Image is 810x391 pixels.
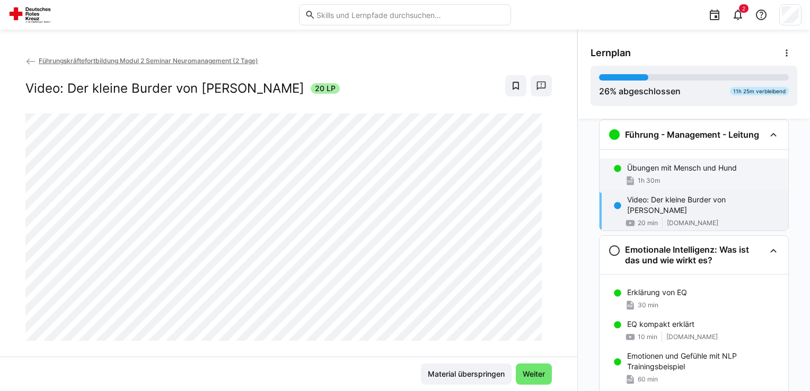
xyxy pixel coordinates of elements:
[638,219,658,227] span: 20 min
[627,163,737,173] p: Übungen mit Mensch und Hund
[521,369,547,379] span: Weiter
[627,194,780,216] p: Video: Der kleine Burder von [PERSON_NAME]
[638,301,658,309] span: 30 min
[516,363,552,385] button: Weiter
[591,47,631,59] span: Lernplan
[315,83,336,94] span: 20 LP
[667,219,718,227] span: [DOMAIN_NAME]
[39,57,258,65] span: Führungskräftefortbildung Modul 2 Seminar Neuromanagement (2 Tage)
[599,85,681,97] div: % abgeschlossen
[426,369,506,379] span: Material überspringen
[730,87,789,95] div: 11h 25m verbleibend
[627,287,687,298] p: Erklärung von EQ
[625,244,765,265] h3: Emotionale Intelligenz: Was ist das und wie wirkt es?
[638,375,658,384] span: 60 min
[315,10,505,20] input: Skills und Lernpfade durchsuchen…
[627,319,694,330] p: EQ kompakt erklärt
[599,86,610,96] span: 26
[638,333,657,341] span: 10 min
[25,81,304,96] h2: Video: Der kleine Burder von [PERSON_NAME]
[421,363,512,385] button: Material überspringen
[742,5,745,12] span: 2
[25,57,258,65] a: Führungskräftefortbildung Modul 2 Seminar Neuromanagement (2 Tage)
[625,129,759,140] h3: Führung - Management - Leitung
[627,351,780,372] p: Emotionen und Gefühle mit NLP Trainingsbeispiel
[666,333,718,341] span: [DOMAIN_NAME]
[638,176,660,185] span: 1h 30m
